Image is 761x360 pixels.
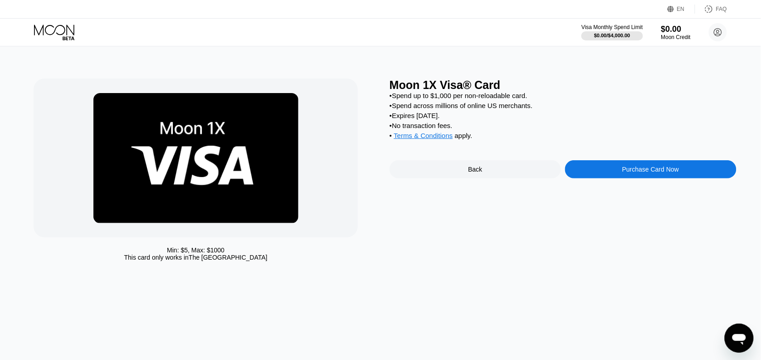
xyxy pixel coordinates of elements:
div: Back [390,160,561,178]
div: EN [677,6,685,12]
div: EN [668,5,695,14]
div: Visa Monthly Spend Limit [581,24,643,30]
div: FAQ [695,5,727,14]
div: $0.00Moon Credit [661,25,691,40]
div: $0.00 [661,25,691,34]
div: Visa Monthly Spend Limit$0.00/$4,000.00 [581,24,643,40]
div: • No transaction fees. [390,122,737,129]
iframe: Mesajlaşma penceresini başlatma düğmesi [725,324,754,353]
div: Terms & Conditions [394,132,453,142]
div: FAQ [716,6,727,12]
div: • Spend up to $1,000 per non-reloadable card. [390,92,737,99]
div: • Expires [DATE]. [390,112,737,119]
div: Min: $ 5 , Max: $ 1000 [167,247,224,254]
span: Terms & Conditions [394,132,453,139]
div: Back [468,166,482,173]
div: Moon Credit [661,34,691,40]
div: $0.00 / $4,000.00 [594,33,630,38]
div: This card only works in The [GEOGRAPHIC_DATA] [124,254,268,261]
div: • apply . [390,132,737,142]
div: Purchase Card Now [565,160,737,178]
div: Purchase Card Now [622,166,679,173]
div: Moon 1X Visa® Card [390,79,737,92]
div: • Spend across millions of online US merchants. [390,102,737,109]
